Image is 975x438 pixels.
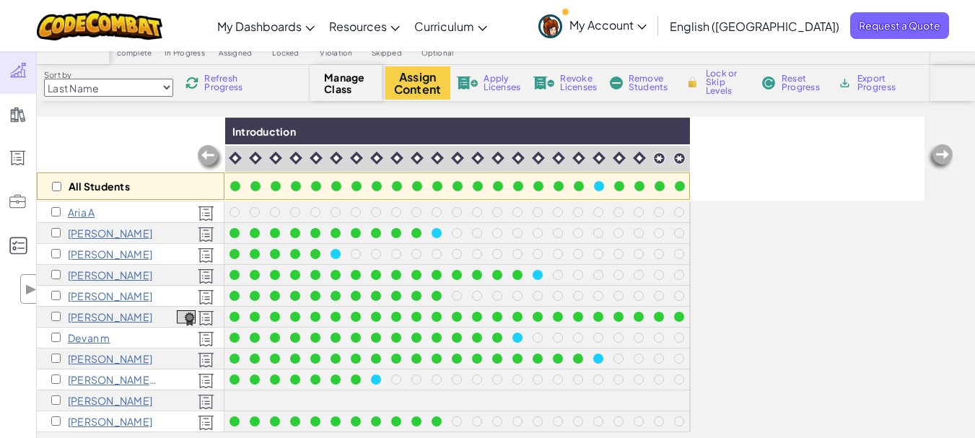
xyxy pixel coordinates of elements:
a: View Course Completion Certificate [177,308,196,325]
img: IconIntro.svg [593,152,605,165]
img: Arrow_Left_Inactive.png [196,144,224,172]
span: complete [117,49,152,57]
img: IconIntro.svg [411,152,424,165]
img: IconArchive.svg [838,76,852,89]
img: Licensed [198,352,214,368]
span: Apply Licenses [484,74,520,92]
button: Assign Content [385,66,450,100]
label: Sort by [44,69,173,81]
a: My Dashboards [210,6,322,45]
a: My Account [531,3,654,48]
img: certificate-icon.png [177,310,196,326]
img: Licensed [198,331,214,347]
span: Introduction [232,125,296,138]
img: Licensed [198,310,214,326]
p: Aria A [68,206,95,218]
img: IconIntro.svg [310,152,323,165]
p: Lauraline D [68,290,152,302]
p: joshua b [68,227,152,239]
img: IconIntro.svg [390,152,403,165]
span: Reset Progress [782,74,825,92]
img: IconIntro.svg [552,152,565,165]
p: Nicolaas Q [68,416,152,427]
p: All Students [69,180,130,192]
span: Remove Students [629,74,672,92]
img: IconIntro.svg [229,152,242,165]
span: English ([GEOGRAPHIC_DATA]) [670,19,839,34]
img: Licensed [198,415,214,431]
span: ▶ [25,279,37,299]
img: Licensed [198,289,214,305]
a: Request a Quote [850,12,949,39]
img: IconIntro.svg [269,152,282,165]
span: Assigned [219,49,253,57]
span: Manage Class [324,71,367,95]
img: IconIntro.svg [532,152,545,165]
img: IconIntro.svg [471,152,484,165]
img: IconReload.svg [185,76,198,89]
img: IconIntro.svg [512,152,525,165]
span: Lock or Skip Levels [706,69,748,95]
p: Steven B [68,248,152,260]
span: Violation [320,49,352,57]
img: Licensed [198,206,214,222]
img: avatar [538,14,562,38]
img: Licensed [198,394,214,410]
img: IconLicenseRevoke.svg [533,76,555,89]
span: Export Progress [857,74,901,92]
span: Optional [421,49,454,57]
span: My Dashboards [217,19,302,34]
span: In Progress [165,49,205,57]
img: Licensed [198,373,214,389]
img: IconIntro.svg [289,152,302,165]
img: IconCapstoneLevel.svg [673,152,686,165]
a: Curriculum [407,6,494,45]
p: Landon o [68,374,158,385]
span: Curriculum [414,19,474,34]
img: Arrow_Left_Inactive.png [926,143,955,172]
img: IconIntro.svg [370,152,383,165]
img: IconReset.svg [761,76,776,89]
img: IconIntro.svg [431,152,444,165]
img: Licensed [198,248,214,263]
img: IconLock.svg [685,76,700,89]
span: Revoke Licenses [560,74,597,92]
p: Noah M [68,353,152,364]
img: Licensed [198,268,214,284]
p: Nolan G [68,311,152,323]
img: IconIntro.svg [572,152,585,165]
img: Licensed [198,227,214,242]
img: IconCapstoneLevel.svg [653,152,665,165]
p: Devan m [68,332,110,343]
img: IconIntro.svg [451,152,464,165]
span: Locked [272,49,299,57]
span: Refresh Progress [204,74,249,92]
img: IconIntro.svg [613,152,626,165]
img: CodeCombat logo [37,11,163,40]
p: walter p [68,395,152,406]
img: IconIntro.svg [330,152,343,165]
span: Skipped [372,49,402,57]
span: Resources [329,19,387,34]
img: IconIntro.svg [491,152,504,165]
img: IconIntro.svg [350,152,363,165]
p: Allison C [68,269,152,281]
a: English ([GEOGRAPHIC_DATA]) [663,6,847,45]
span: My Account [569,17,647,32]
img: IconLicenseApply.svg [457,76,478,89]
img: IconIntro.svg [249,152,262,165]
img: IconRemoveStudents.svg [610,76,623,89]
a: Resources [322,6,407,45]
img: IconIntro.svg [633,152,646,165]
